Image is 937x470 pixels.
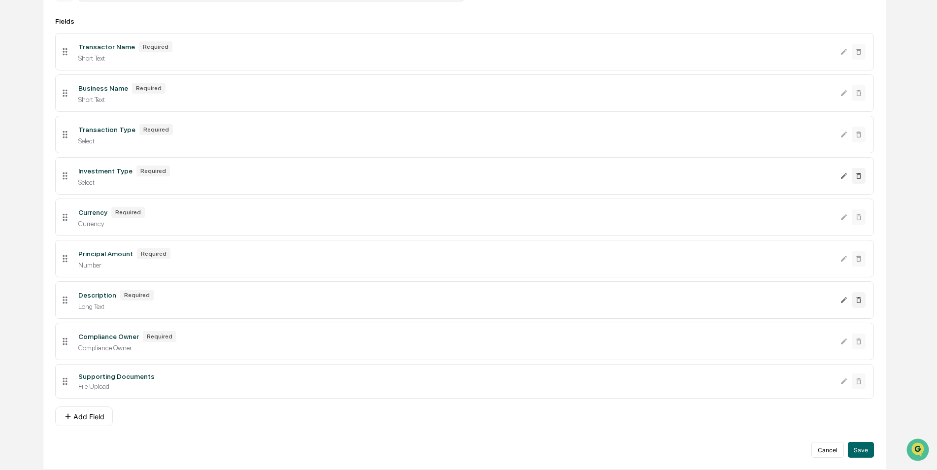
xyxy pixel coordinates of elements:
[6,120,67,138] a: 🖐️Preclearance
[78,43,135,51] div: Transactor Name
[10,75,28,93] img: 1746055101610-c473b297-6a78-478c-a979-82029cc54cd1
[78,261,832,269] div: Number
[840,334,848,349] button: Edit Compliance Owner field
[143,331,176,342] div: Required
[78,96,832,103] div: Short Text
[137,248,170,259] div: Required
[120,290,154,301] div: Required
[78,126,135,134] div: Transaction Type
[10,125,18,133] div: 🖐️
[840,209,848,225] button: Edit Currency field
[139,124,173,135] div: Required
[78,137,832,145] div: Select
[33,75,162,85] div: Start new chat
[840,373,848,389] button: Edit Supporting Documents field
[840,251,848,267] button: Edit Principal Amount field
[78,167,133,175] div: Investment Type
[78,344,832,352] div: Compliance Owner
[78,333,139,340] div: Compliance Owner
[78,84,128,92] div: Business Name
[6,139,66,157] a: 🔎Data Lookup
[139,41,172,52] div: Required
[905,437,932,464] iframe: Open customer support
[167,78,179,90] button: Start new chat
[78,372,155,380] div: Supporting Documents
[136,166,170,176] div: Required
[111,207,145,218] div: Required
[78,382,832,390] div: File Upload
[848,442,874,458] button: Save
[78,178,832,186] div: Select
[10,144,18,152] div: 🔎
[98,167,119,174] span: Pylon
[840,44,848,60] button: Edit Transactor Name field
[78,220,832,228] div: Currency
[10,21,179,36] p: How can we help?
[78,291,116,299] div: Description
[20,124,64,134] span: Preclearance
[840,127,848,142] button: Edit Transaction Type field
[78,302,832,310] div: Long Text
[67,120,126,138] a: 🗄️Attestations
[78,250,133,258] div: Principal Amount
[55,406,113,426] button: Add Field
[71,125,79,133] div: 🗄️
[78,54,832,62] div: Short Text
[840,292,848,308] button: Edit Description field
[811,442,844,458] button: Cancel
[33,85,125,93] div: We're available if you need us!
[55,17,874,25] div: Fields
[78,208,107,216] div: Currency
[69,167,119,174] a: Powered byPylon
[81,124,122,134] span: Attestations
[840,168,848,184] button: Edit Investment Type field
[132,83,166,94] div: Required
[20,143,62,153] span: Data Lookup
[840,85,848,101] button: Edit Business Name field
